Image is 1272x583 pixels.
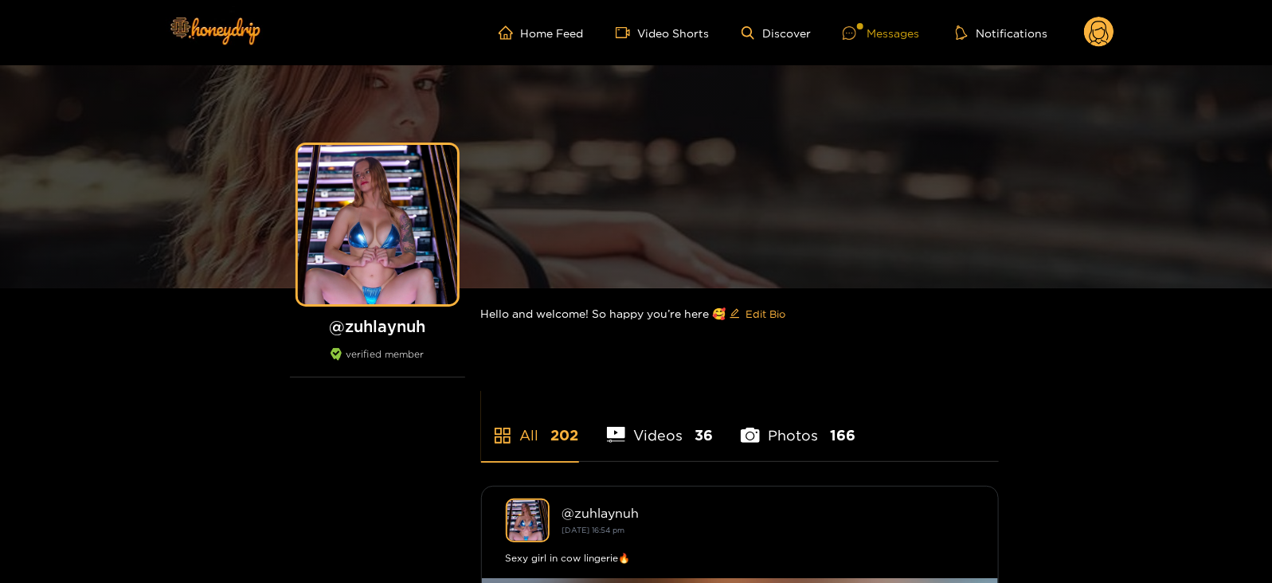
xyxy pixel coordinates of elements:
[562,506,974,520] div: @ zuhlaynuh
[616,25,638,40] span: video-camera
[616,25,710,40] a: Video Shorts
[499,25,521,40] span: home
[506,550,974,566] div: Sexy girl in cow lingerie🔥
[695,425,713,445] span: 36
[499,25,584,40] a: Home Feed
[290,348,465,378] div: verified member
[506,499,550,542] img: zuhlaynuh
[290,316,465,336] h1: @ zuhlaynuh
[830,425,855,445] span: 166
[481,288,999,339] div: Hello and welcome! So happy you’re here 🥰
[741,389,855,461] li: Photos
[843,24,919,42] div: Messages
[746,306,786,322] span: Edit Bio
[481,389,579,461] li: All
[951,25,1052,41] button: Notifications
[726,301,789,327] button: editEdit Bio
[551,425,579,445] span: 202
[562,526,625,534] small: [DATE] 16:54 pm
[493,426,512,445] span: appstore
[730,308,740,320] span: edit
[607,389,714,461] li: Videos
[742,26,811,40] a: Discover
